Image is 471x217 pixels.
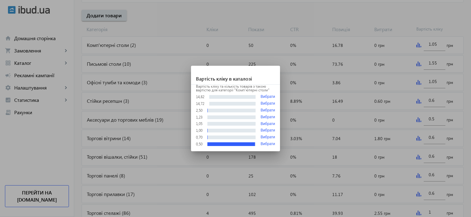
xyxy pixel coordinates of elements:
[261,128,275,133] button: Вибрати
[196,102,204,106] div: 14,72
[261,102,275,106] button: Вибрати
[261,142,275,146] button: Вибрати
[261,94,275,99] button: Вибрати
[196,136,202,139] div: 0,70
[196,122,202,126] div: 1,05
[196,85,275,92] p: Вартість кліку та кількість товарів з такою вартістю для категорії "Комп'ютерні столи"
[196,109,202,112] div: 2,50
[196,142,202,146] div: 0,50
[261,108,275,113] button: Вибрати
[196,129,202,132] div: 1,00
[196,95,204,99] div: 14,82
[196,115,202,119] div: 1,23
[191,66,280,85] h1: Вартість кліку в каталозі
[261,115,275,119] button: Вибрати
[261,135,275,140] button: Вибрати
[261,122,275,126] button: Вибрати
